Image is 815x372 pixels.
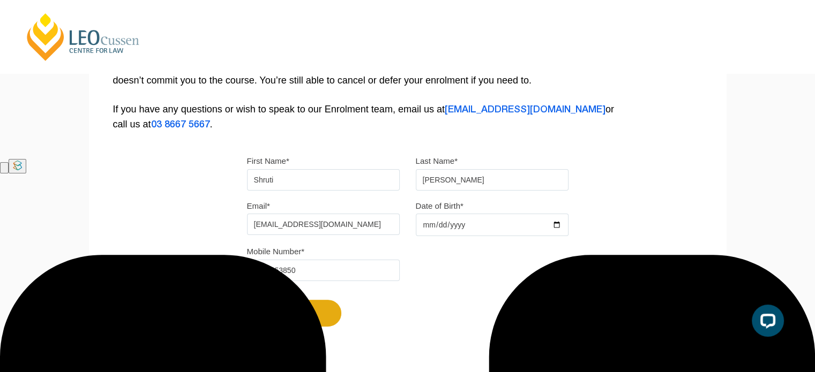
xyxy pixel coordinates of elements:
[743,300,788,345] iframe: LiveChat chat widget
[247,156,289,166] label: First Name*
[445,105,605,114] a: [EMAIL_ADDRESS][DOMAIN_NAME]
[24,12,143,62] a: [PERSON_NAME] Centre for Law
[151,120,210,129] a: 03 8667 5667
[113,59,702,132] p: This enrolment form will take 10 minutes to complete and reserves your place in our PLT program. ...
[416,156,458,166] label: Last Name*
